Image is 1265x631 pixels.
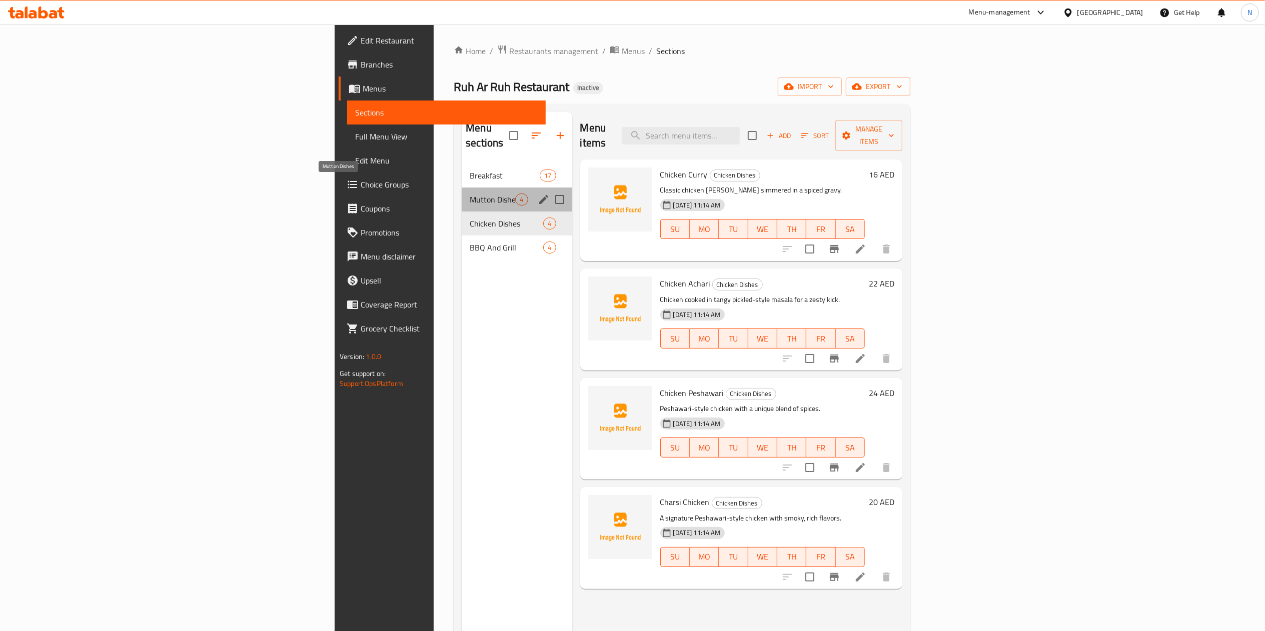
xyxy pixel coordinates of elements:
[969,6,1030,18] div: Menu-management
[361,34,538,46] span: Edit Restaurant
[777,547,806,567] button: TH
[781,331,802,346] span: TH
[726,388,776,400] div: Chicken Dishes
[665,222,686,236] span: SU
[752,549,773,564] span: WE
[340,350,364,363] span: Version:
[503,125,524,146] span: Select all sections
[748,328,777,348] button: WE
[874,455,898,479] button: delete
[669,200,725,210] span: [DATE] 11:14 AM
[799,128,831,143] button: Sort
[869,386,894,400] h6: 24 AED
[588,276,652,340] img: Chicken Achari
[622,45,645,57] span: Menus
[806,219,835,239] button: FR
[588,167,652,231] img: Chicken Curry
[470,169,540,181] span: Breakfast
[690,547,719,567] button: MO
[610,44,645,57] a: Menus
[660,219,690,239] button: SU
[573,83,603,92] span: Inactive
[748,219,777,239] button: WE
[752,222,773,236] span: WE
[854,352,866,364] a: Edit menu item
[765,130,792,141] span: Add
[347,148,546,172] a: Edit Menu
[822,237,846,261] button: Branch-specific-item
[470,217,543,229] span: Chicken Dishes
[540,171,555,180] span: 17
[1247,7,1252,18] span: N
[690,437,719,457] button: MO
[339,268,546,292] a: Upsell
[854,461,866,473] a: Edit menu item
[355,130,538,142] span: Full Menu View
[665,549,686,564] span: SU
[543,241,556,253] div: items
[869,276,894,290] h6: 22 AED
[719,547,748,567] button: TU
[712,497,762,509] span: Chicken Dishes
[588,386,652,450] img: Chicken Peshawari
[361,226,538,238] span: Promotions
[690,219,719,239] button: MO
[361,322,538,334] span: Grocery Checklist
[723,222,744,236] span: TU
[723,440,744,455] span: TU
[781,222,802,236] span: TH
[536,192,551,207] button: edit
[742,125,763,146] span: Select section
[840,549,861,564] span: SA
[509,45,598,57] span: Restaurants management
[361,58,538,70] span: Branches
[763,128,795,143] span: Add item
[854,80,902,93] span: export
[752,331,773,346] span: WE
[869,167,894,181] h6: 16 AED
[660,385,724,400] span: Chicken Peshawari
[723,549,744,564] span: TU
[854,243,866,255] a: Edit menu item
[660,547,690,567] button: SU
[340,377,403,390] a: Support.OpsPlatform
[669,310,725,319] span: [DATE] 11:14 AM
[524,123,548,147] span: Sort sections
[544,243,555,252] span: 4
[869,495,894,509] h6: 20 AED
[690,328,719,348] button: MO
[361,250,538,262] span: Menu disclaimer
[710,169,760,181] span: Chicken Dishes
[361,298,538,310] span: Coverage Report
[355,106,538,118] span: Sections
[588,495,652,559] img: Charsi Chicken
[660,402,865,415] p: Peshawari-style chicken with a unique blend of spices.
[470,241,543,253] span: BBQ And Grill
[694,440,715,455] span: MO
[355,154,538,166] span: Edit Menu
[602,45,606,57] li: /
[836,547,865,567] button: SA
[840,331,861,346] span: SA
[339,28,546,52] a: Edit Restaurant
[544,219,555,228] span: 4
[339,292,546,316] a: Coverage Report
[799,348,820,369] span: Select to update
[719,437,748,457] button: TU
[778,77,842,96] button: import
[763,128,795,143] button: Add
[836,219,865,239] button: SA
[340,367,386,380] span: Get support on:
[710,169,760,181] div: Chicken Dishes
[660,494,710,509] span: Charsi Chicken
[777,437,806,457] button: TH
[470,193,515,205] span: Mutton Dishes
[810,440,831,455] span: FR
[713,279,762,290] span: Chicken Dishes
[801,130,829,141] span: Sort
[748,547,777,567] button: WE
[339,196,546,220] a: Coupons
[799,238,820,259] span: Select to update
[1077,7,1143,18] div: [GEOGRAPHIC_DATA]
